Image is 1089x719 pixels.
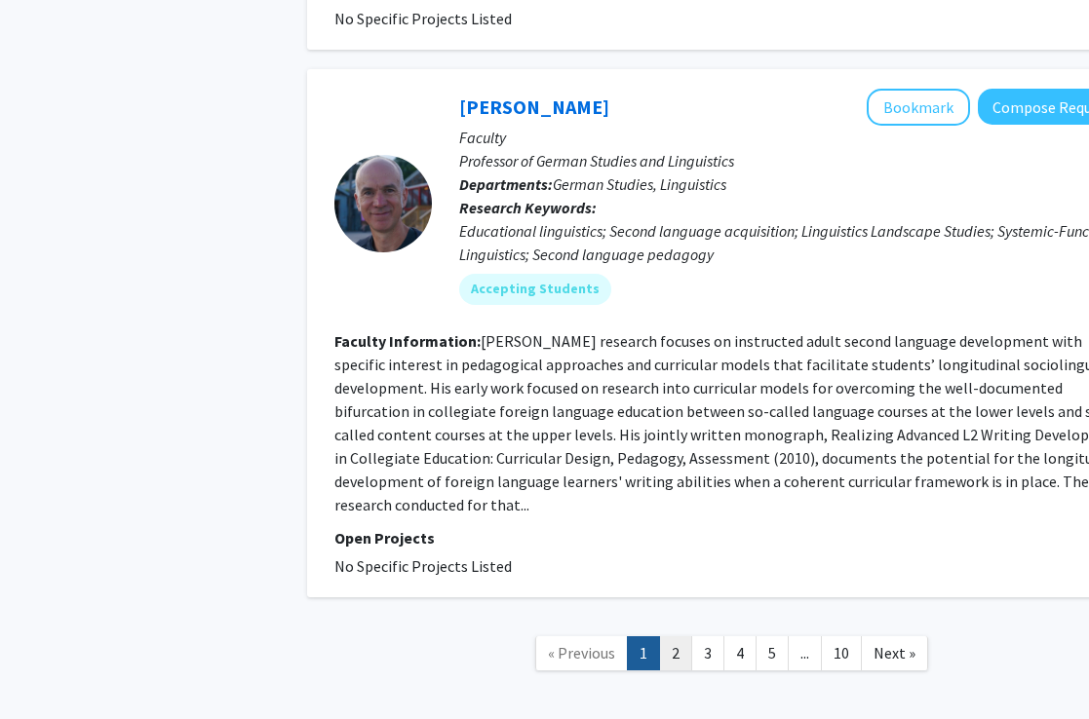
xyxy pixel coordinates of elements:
[15,631,83,704] iframe: Chat
[459,95,609,119] a: [PERSON_NAME]
[334,331,481,351] b: Faculty Information:
[535,636,628,670] a: Previous Page
[334,9,512,28] span: No Specific Projects Listed
[800,643,809,662] span: ...
[627,636,660,670] a: 1
[459,174,553,194] b: Departments:
[659,636,692,670] a: 2
[874,643,915,662] span: Next »
[334,556,512,576] span: No Specific Projects Listed
[459,198,597,217] b: Research Keywords:
[691,636,724,670] a: 3
[756,636,789,670] a: 5
[553,174,726,194] span: German Studies, Linguistics
[867,89,970,126] button: Add Hiram Maxim to Bookmarks
[548,643,615,662] span: « Previous
[459,274,611,305] mat-chip: Accepting Students
[723,636,757,670] a: 4
[861,636,928,670] a: Next
[821,636,862,670] a: 10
